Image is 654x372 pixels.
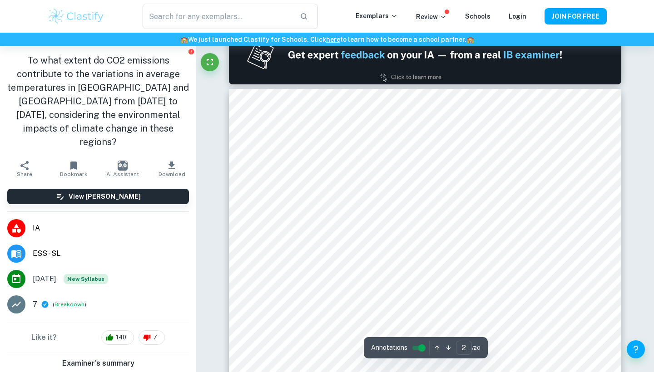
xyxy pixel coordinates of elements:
span: 7 [148,333,162,342]
span: / 20 [472,344,481,352]
h6: Like it? [31,332,57,343]
h6: View [PERSON_NAME] [69,191,141,201]
span: IA [33,223,189,234]
span: ESS - SL [33,248,189,259]
input: Search for any exemplars... [143,4,292,29]
button: Breakdown [54,300,84,308]
a: here [326,36,340,43]
p: 7 [33,299,37,310]
span: AI Assistant [106,171,139,177]
h6: We just launched Clastify for Schools. Click to learn how to become a school partner. [2,34,652,44]
button: Report issue [188,48,194,55]
button: Fullscreen [201,53,219,71]
span: 🏫 [180,36,188,43]
button: Bookmark [49,156,98,181]
a: Login [509,13,526,20]
span: Download [159,171,185,177]
p: Review [416,12,447,22]
span: New Syllabus [64,274,108,284]
span: [DATE] [33,274,56,284]
img: AI Assistant [118,161,128,171]
button: Download [147,156,196,181]
span: Bookmark [60,171,88,177]
h6: Examiner's summary [4,358,193,369]
div: Starting from the May 2026 session, the ESS IA requirements have changed. We created this exempla... [64,274,108,284]
div: 140 [101,330,134,345]
p: Exemplars [356,11,398,21]
button: JOIN FOR FREE [545,8,607,24]
a: Schools [465,13,490,20]
span: 140 [111,333,131,342]
button: Help and Feedback [627,340,645,358]
span: ( ) [53,300,86,309]
button: AI Assistant [98,156,147,181]
h1: To what extent do CO2 emissions contribute to the variations in average temperatures in [GEOGRAPH... [7,54,189,149]
span: Share [17,171,32,177]
span: 🏫 [466,36,474,43]
img: Clastify logo [47,7,105,25]
button: View [PERSON_NAME] [7,189,189,204]
div: 7 [139,330,165,345]
span: Annotations [371,343,407,352]
img: Ad [229,25,621,84]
